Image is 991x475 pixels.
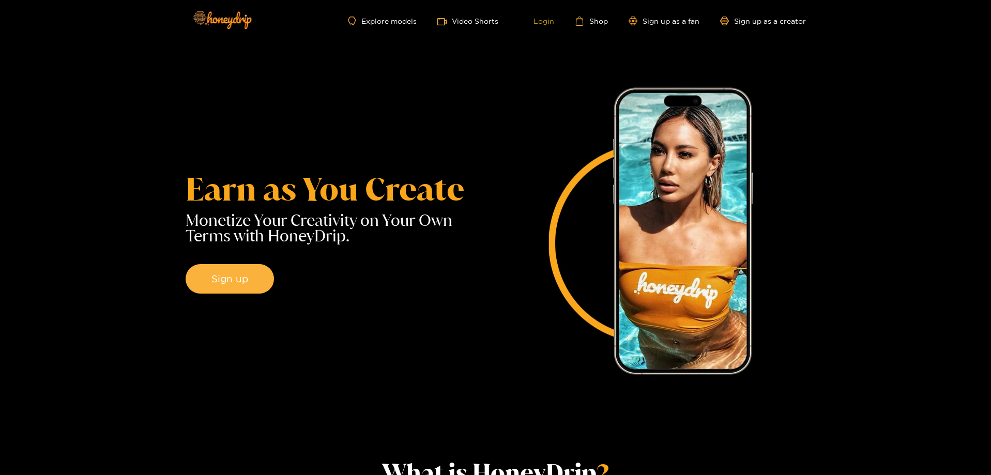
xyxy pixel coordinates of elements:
img: Hero Feature Image [496,79,806,389]
a: Sign up as a fan [629,17,699,25]
p: Monetize Your Creativity on Your Own Terms with HoneyDrip. [186,212,496,243]
button: Sign up [186,264,274,294]
a: Video Shorts [437,16,498,26]
a: Sign up as a creator [720,17,806,25]
a: Shop [575,17,608,26]
span: video-camera [437,17,452,26]
a: Login [519,17,554,26]
a: Explore models [348,17,416,25]
h1: Earn as You Create [186,174,496,205]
